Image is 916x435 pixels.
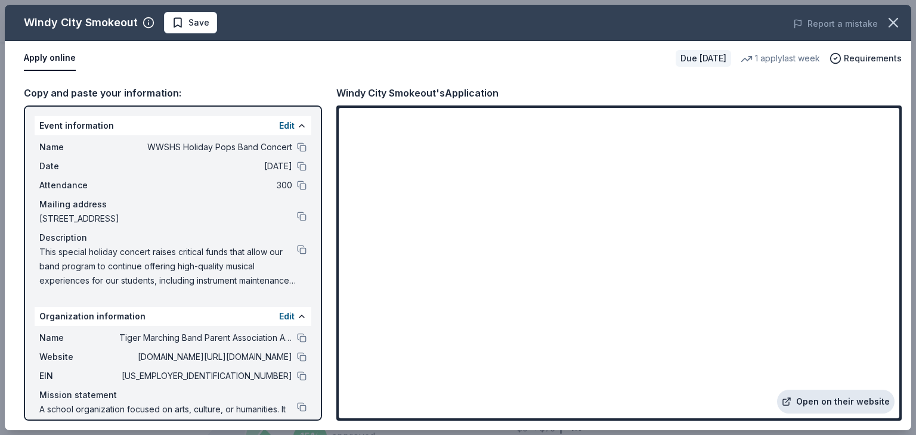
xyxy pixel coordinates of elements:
span: Name [39,331,119,345]
span: Website [39,350,119,364]
span: [DATE] [119,159,292,173]
span: [STREET_ADDRESS] [39,212,297,226]
div: Due [DATE] [676,50,731,67]
span: 300 [119,178,292,192]
div: Event information [35,116,311,135]
span: WWSHS Holiday Pops Band Concert [119,140,292,154]
span: A school organization focused on arts, culture, or humanities. It received its nonprofit status i... [39,402,297,431]
button: Save [164,12,217,33]
span: Name [39,140,119,154]
div: Mission statement [39,388,307,402]
span: This special holiday concert raises critical funds that allow our band program to continue offeri... [39,245,297,288]
span: Date [39,159,119,173]
div: Copy and paste your information: [24,85,322,101]
button: Edit [279,119,295,133]
span: Attendance [39,178,119,192]
span: Save [188,15,209,30]
span: [US_EMPLOYER_IDENTIFICATION_NUMBER] [119,369,292,383]
div: Description [39,231,307,245]
span: Tiger Marching Band Parent Association A Not For Profit Corpo [119,331,292,345]
span: EIN [39,369,119,383]
button: Apply online [24,46,76,71]
button: Report a mistake [793,17,878,31]
button: Edit [279,309,295,324]
div: Windy City Smokeout's Application [336,85,499,101]
span: Requirements [844,51,902,66]
div: Windy City Smokeout [24,13,138,32]
div: 1 apply last week [741,51,820,66]
div: Organization information [35,307,311,326]
span: [DOMAIN_NAME][URL][DOMAIN_NAME] [119,350,292,364]
div: Mailing address [39,197,307,212]
a: Open on their website [777,390,895,414]
button: Requirements [830,51,902,66]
